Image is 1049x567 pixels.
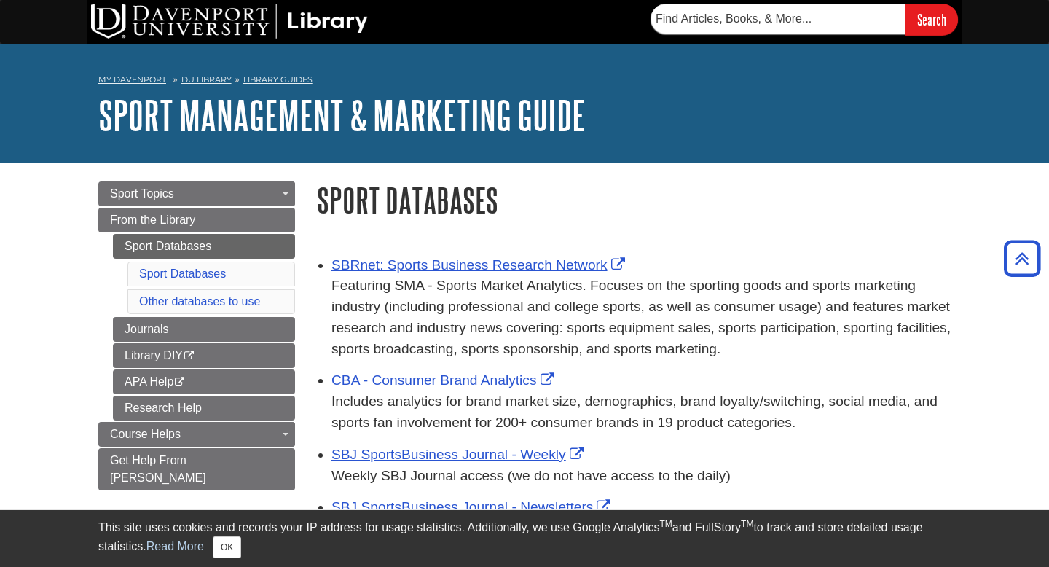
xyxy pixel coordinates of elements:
[98,74,166,86] a: My Davenport
[139,295,260,308] a: Other databases to use
[317,181,951,219] h1: Sport Databases
[213,536,241,558] button: Close
[98,448,295,490] a: Get Help From [PERSON_NAME]
[183,351,195,361] i: This link opens in a new window
[331,499,614,515] a: Link opens in new window
[98,519,951,558] div: This site uses cookies and records your IP address for usage statistics. Additionally, we use Goo...
[331,391,951,434] p: Includes analytics for brand market size, demographics, brand loyalty/switching, social media, an...
[139,267,226,280] a: Sport Databases
[98,422,295,447] a: Course Helps
[113,234,295,259] a: Sport Databases
[113,396,295,421] a: Research Help
[98,208,295,232] a: From the Library
[110,187,174,200] span: Sport Topics
[331,466,951,487] p: Weekly SBJ Journal access (we do not have access to the daily)
[741,519,753,529] sup: TM
[331,447,587,462] a: Link opens in new window
[999,249,1045,268] a: Back to Top
[113,317,295,342] a: Journals
[331,275,951,359] p: Featuring SMA - Sports Market Analytics. Focuses on the sporting goods and sports marketing indus...
[181,74,232,85] a: DU Library
[659,519,672,529] sup: TM
[146,540,204,552] a: Read More
[98,181,295,490] div: Guide Page Menu
[110,214,195,226] span: From the Library
[98,181,295,206] a: Sport Topics
[98,70,951,93] nav: breadcrumb
[243,74,313,85] a: Library Guides
[98,93,586,138] a: Sport Management & Marketing Guide
[651,4,905,34] input: Find Articles, Books, & More...
[173,378,186,387] i: This link opens in a new window
[91,4,368,39] img: DU Library
[651,4,958,35] form: Searches DU Library's articles, books, and more
[331,372,558,388] a: Link opens in new window
[113,343,295,368] a: Library DIY
[905,4,958,35] input: Search
[110,428,181,440] span: Course Helps
[110,454,206,484] span: Get Help From [PERSON_NAME]
[331,257,629,273] a: Link opens in new window
[113,369,295,394] a: APA Help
